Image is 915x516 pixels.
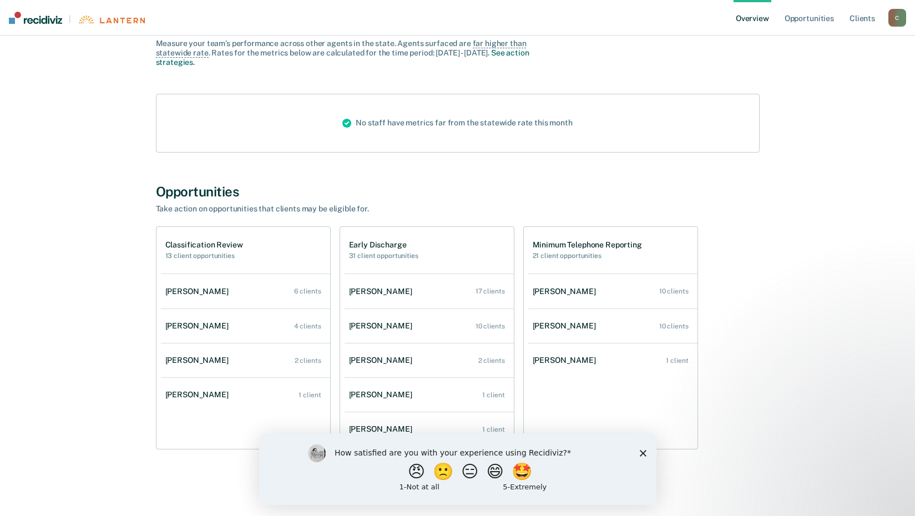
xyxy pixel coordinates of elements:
[156,204,544,214] div: Take action on opportunities that clients may be eligible for.
[161,345,330,376] a: [PERSON_NAME] 2 clients
[349,424,417,434] div: [PERSON_NAME]
[345,379,514,411] a: [PERSON_NAME] 1 client
[533,321,600,331] div: [PERSON_NAME]
[659,322,689,330] div: 10 clients
[294,322,321,330] div: 4 clients
[482,391,504,399] div: 1 client
[349,390,417,399] div: [PERSON_NAME]
[156,39,544,67] div: Measure your team’s performance across other agent s in the state. Agent s surfaced are . Rates f...
[345,310,514,342] a: [PERSON_NAME] 10 clients
[62,14,78,24] span: |
[533,287,600,296] div: [PERSON_NAME]
[349,252,418,260] h2: 31 client opportunities
[345,345,514,376] a: [PERSON_NAME] 2 clients
[345,413,514,445] a: [PERSON_NAME] 1 client
[161,310,330,342] a: [PERSON_NAME] 4 clients
[476,287,505,295] div: 17 clients
[666,357,688,365] div: 1 client
[165,240,243,250] h1: Classification Review
[78,16,145,24] img: Lantern
[165,390,233,399] div: [PERSON_NAME]
[9,12,145,24] a: |
[528,310,697,342] a: [PERSON_NAME] 10 clients
[533,356,600,365] div: [PERSON_NAME]
[333,94,582,152] div: No staff have metrics far from the statewide rate this month
[476,322,505,330] div: 10 clients
[349,240,418,250] h1: Early Discharge
[165,252,243,260] h2: 13 client opportunities
[533,240,642,250] h1: Minimum Telephone Reporting
[528,345,697,376] a: [PERSON_NAME] 1 client
[156,184,760,200] div: Opportunities
[533,252,642,260] h2: 21 client opportunities
[156,48,529,67] a: See action strategies.
[659,287,689,295] div: 10 clients
[165,356,233,365] div: [PERSON_NAME]
[349,287,417,296] div: [PERSON_NAME]
[349,356,417,365] div: [PERSON_NAME]
[345,276,514,307] a: [PERSON_NAME] 17 clients
[161,276,330,307] a: [PERSON_NAME] 6 clients
[156,39,527,58] span: far higher than statewide rate
[349,321,417,331] div: [PERSON_NAME]
[299,391,321,399] div: 1 client
[161,379,330,411] a: [PERSON_NAME] 1 client
[9,12,62,24] img: Recidiviz
[478,357,505,365] div: 2 clients
[295,357,321,365] div: 2 clients
[294,287,321,295] div: 6 clients
[528,276,697,307] a: [PERSON_NAME] 10 clients
[888,9,906,27] button: C
[482,426,504,433] div: 1 client
[165,287,233,296] div: [PERSON_NAME]
[165,321,233,331] div: [PERSON_NAME]
[259,433,656,505] iframe: Survey by Kim from Recidiviz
